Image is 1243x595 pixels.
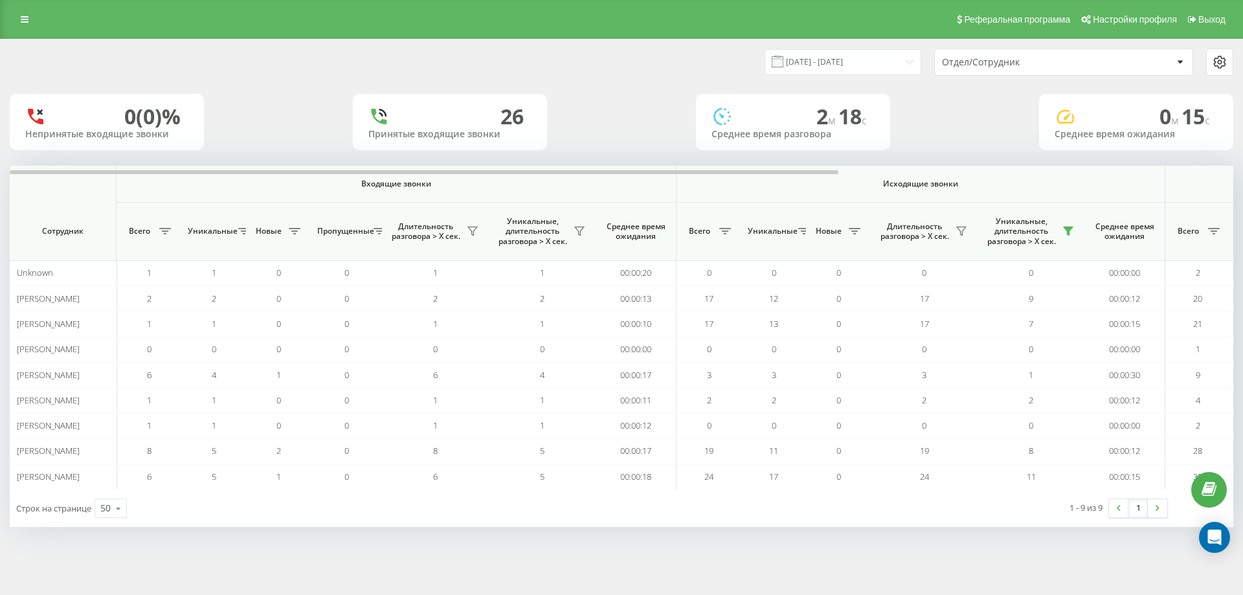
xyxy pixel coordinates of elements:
[836,420,841,431] span: 0
[276,318,281,330] span: 0
[212,445,216,456] span: 5
[1029,293,1033,304] span: 9
[596,464,677,489] td: 00:00:18
[344,445,349,456] span: 0
[984,216,1058,247] span: Уникальные, длительность разговора > Х сек.
[212,293,216,304] span: 2
[276,343,281,355] span: 0
[540,369,544,381] span: 4
[836,471,841,482] span: 0
[877,221,952,241] span: Длительность разговора > Х сек.
[1084,311,1165,337] td: 00:00:15
[1172,226,1204,236] span: Всего
[344,394,349,406] span: 0
[276,445,281,456] span: 2
[1198,14,1226,25] span: Выход
[124,104,181,129] div: 0 (0)%
[344,420,349,431] span: 0
[769,318,778,330] span: 13
[707,343,711,355] span: 0
[540,420,544,431] span: 1
[836,369,841,381] span: 0
[1055,129,1218,140] div: Среднее время ожидания
[212,318,216,330] span: 1
[25,129,188,140] div: Непринятые входящие звонки
[1093,14,1177,25] span: Настройки профиля
[596,337,677,362] td: 00:00:00
[1084,337,1165,362] td: 00:00:00
[540,293,544,304] span: 2
[596,260,677,286] td: 00:00:20
[433,267,438,278] span: 1
[344,369,349,381] span: 0
[769,293,778,304] span: 12
[212,267,216,278] span: 1
[1084,438,1165,464] td: 00:00:12
[596,388,677,413] td: 00:00:11
[1128,499,1148,517] a: 1
[16,502,91,514] span: Строк на странице
[17,369,80,381] span: [PERSON_NAME]
[276,420,281,431] span: 0
[276,471,281,482] span: 1
[1193,471,1202,482] span: 33
[17,293,80,304] span: [PERSON_NAME]
[188,226,234,236] span: Уникальные
[836,267,841,278] span: 0
[212,369,216,381] span: 4
[816,102,838,130] span: 2
[1029,394,1033,406] span: 2
[147,343,151,355] span: 0
[433,445,438,456] span: 8
[769,445,778,456] span: 11
[433,394,438,406] span: 1
[1196,369,1200,381] span: 9
[433,471,438,482] span: 6
[596,311,677,337] td: 00:00:10
[1196,343,1200,355] span: 1
[276,267,281,278] span: 0
[495,216,570,247] span: Уникальные, длительность разговора > Х сек.
[707,179,1135,189] span: Исходящие звонки
[433,343,438,355] span: 0
[1084,464,1165,489] td: 00:00:15
[1193,445,1202,456] span: 28
[150,179,642,189] span: Входящие звонки
[1193,293,1202,304] span: 20
[1196,394,1200,406] span: 4
[17,343,80,355] span: [PERSON_NAME]
[147,420,151,431] span: 1
[1027,471,1036,482] span: 11
[605,221,666,241] span: Среднее время ожидания
[147,293,151,304] span: 2
[683,226,715,236] span: Всего
[748,226,794,236] span: Уникальные
[540,394,544,406] span: 1
[1029,343,1033,355] span: 0
[922,420,926,431] span: 0
[433,293,438,304] span: 2
[1084,413,1165,438] td: 00:00:00
[344,318,349,330] span: 0
[212,394,216,406] span: 1
[17,471,80,482] span: [PERSON_NAME]
[772,267,776,278] span: 0
[704,471,713,482] span: 24
[212,343,216,355] span: 0
[942,57,1097,68] div: Отдел/Сотрудник
[147,318,151,330] span: 1
[1159,102,1181,130] span: 0
[276,394,281,406] span: 0
[1069,501,1103,514] div: 1 - 9 из 9
[704,318,713,330] span: 17
[1084,362,1165,387] td: 00:00:30
[836,293,841,304] span: 0
[17,445,80,456] span: [PERSON_NAME]
[838,102,867,130] span: 18
[828,113,838,128] span: м
[433,318,438,330] span: 1
[540,267,544,278] span: 1
[772,394,776,406] span: 2
[17,420,80,431] span: [PERSON_NAME]
[147,369,151,381] span: 6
